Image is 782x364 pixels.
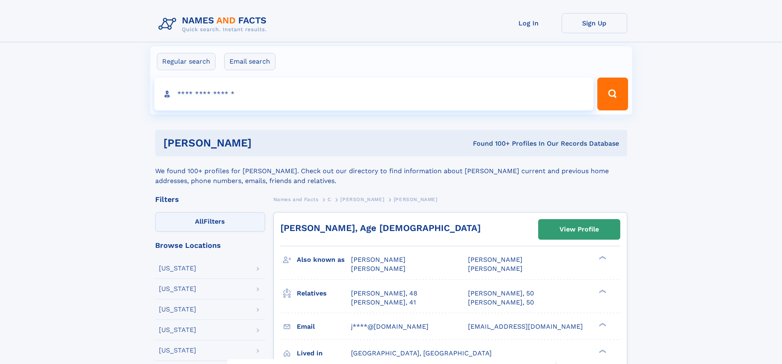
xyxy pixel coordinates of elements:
a: [PERSON_NAME], 50 [468,289,534,298]
a: Names and Facts [273,194,319,204]
span: [PERSON_NAME] [351,265,406,272]
div: [US_STATE] [159,306,196,313]
span: [PERSON_NAME] [468,256,523,263]
span: [PERSON_NAME] [351,256,406,263]
div: [US_STATE] [159,265,196,272]
h3: Relatives [297,286,351,300]
label: Regular search [157,53,216,70]
div: We found 100+ profiles for [PERSON_NAME]. Check out our directory to find information about [PERS... [155,156,627,186]
div: [US_STATE] [159,286,196,292]
a: View Profile [539,220,620,239]
span: C [328,197,331,202]
input: search input [154,78,594,110]
a: Log In [496,13,562,33]
div: Filters [155,196,265,203]
a: Sign Up [562,13,627,33]
a: [PERSON_NAME], 48 [351,289,417,298]
span: [PERSON_NAME] [394,197,438,202]
div: Browse Locations [155,242,265,249]
span: [PERSON_NAME] [468,265,523,272]
a: [PERSON_NAME], 50 [468,298,534,307]
div: ❯ [597,288,607,294]
label: Filters [155,212,265,232]
label: Email search [224,53,275,70]
a: C [328,194,331,204]
div: ❯ [597,255,607,261]
span: [EMAIL_ADDRESS][DOMAIN_NAME] [468,323,583,330]
span: [PERSON_NAME] [340,197,384,202]
button: Search Button [597,78,628,110]
h3: Lived in [297,346,351,360]
div: ❯ [597,348,607,354]
h3: Also known as [297,253,351,267]
div: [US_STATE] [159,327,196,333]
a: [PERSON_NAME], 41 [351,298,416,307]
span: All [195,217,204,225]
div: [US_STATE] [159,347,196,354]
div: ❯ [597,322,607,327]
span: [GEOGRAPHIC_DATA], [GEOGRAPHIC_DATA] [351,349,492,357]
img: Logo Names and Facts [155,13,273,35]
a: [PERSON_NAME], Age [DEMOGRAPHIC_DATA] [280,223,481,233]
h1: [PERSON_NAME] [163,138,362,148]
div: View Profile [560,220,599,239]
div: Found 100+ Profiles In Our Records Database [362,139,619,148]
a: [PERSON_NAME] [340,194,384,204]
h3: Email [297,320,351,334]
